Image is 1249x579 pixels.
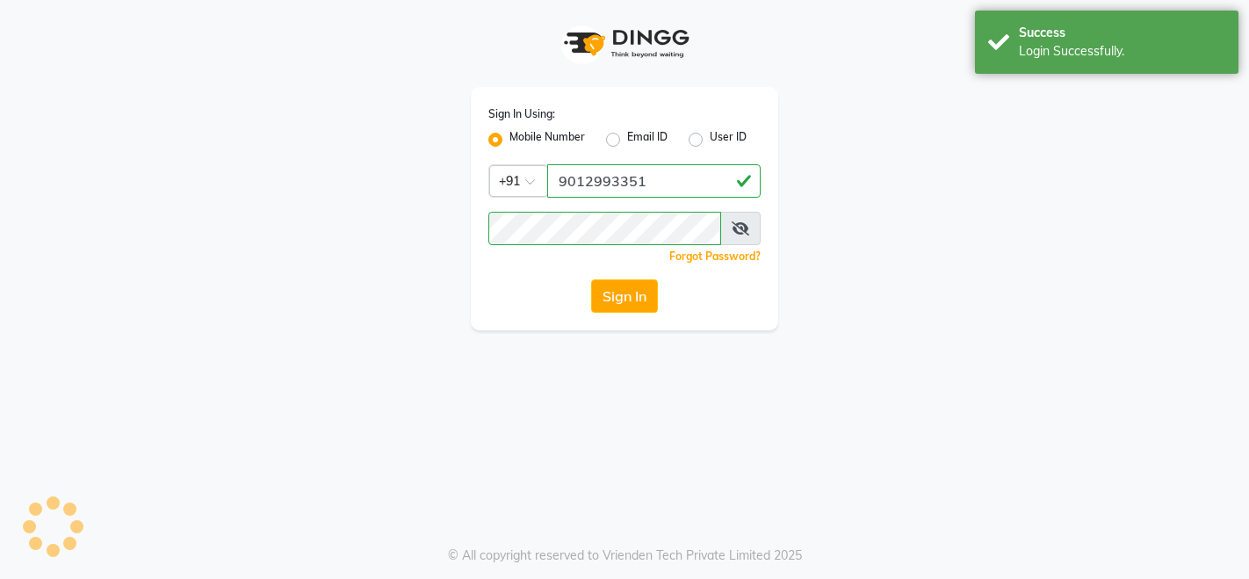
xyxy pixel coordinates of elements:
[488,212,721,245] input: Username
[627,129,668,150] label: Email ID
[509,129,585,150] label: Mobile Number
[1019,24,1225,42] div: Success
[1019,42,1225,61] div: Login Successfully.
[488,106,555,122] label: Sign In Using:
[591,279,658,313] button: Sign In
[554,18,695,69] img: logo1.svg
[547,164,761,198] input: Username
[669,250,761,263] a: Forgot Password?
[710,129,747,150] label: User ID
